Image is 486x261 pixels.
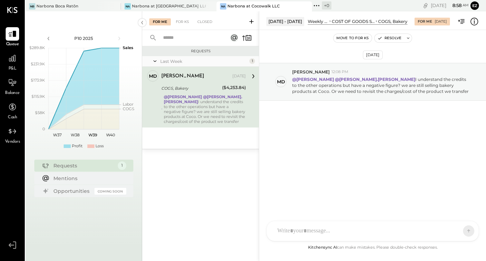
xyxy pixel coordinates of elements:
[31,61,45,66] text: $231.9K
[292,77,334,82] strong: @[PERSON_NAME]
[8,114,17,121] span: Cash
[29,3,35,10] div: NB
[118,161,126,170] div: 1
[164,94,242,104] strong: @[PERSON_NAME].[PERSON_NAME]
[132,4,206,9] div: Narbona at [GEOGRAPHIC_DATA] LLC
[0,27,24,48] a: Queue
[334,34,372,42] button: Move to for ks
[146,49,255,54] div: Requests
[54,35,114,41] div: P10 2025
[149,73,157,79] div: Md
[88,132,97,137] text: W39
[164,94,202,99] strong: @[PERSON_NAME]
[123,102,133,107] text: Labor
[125,3,131,10] div: Na
[164,94,246,124] div: I understand the credits to the other operations but have a negative figure? we are still selling...
[36,4,78,9] div: Narbona Boca Ratōn
[308,18,328,24] div: Weekly P&L
[332,18,375,24] div: COST OF GOODS SOLD (COGS)
[96,143,104,149] div: Loss
[378,18,407,24] div: COGS, Bakery
[53,188,91,195] div: Opportunities
[31,78,45,83] text: $173.9K
[470,1,479,10] button: Ez
[331,69,348,75] span: 12:08 PM
[0,76,24,96] a: Balance
[8,66,17,72] span: P&L
[160,58,248,64] div: Last Week
[292,69,330,75] span: [PERSON_NAME]
[0,52,24,72] a: P&L
[232,73,246,79] div: [DATE]
[431,2,469,9] div: [DATE]
[363,51,383,59] div: [DATE]
[172,18,192,25] div: For KS
[222,84,246,91] div: ($4,253.84)
[31,94,45,99] text: $115.9K
[447,2,462,9] span: 8 : 58
[72,143,82,149] div: Profit
[161,73,204,80] div: [PERSON_NAME]
[53,175,123,182] div: Mentions
[70,132,79,137] text: W38
[227,4,280,9] div: Narbona at Cocowalk LLC
[292,76,471,94] p: I understand the credits to the other operations but have a negative figure? we are still selling...
[53,132,62,137] text: W37
[418,19,432,24] div: For Me
[0,100,24,121] a: Cash
[249,58,255,64] div: 1
[106,132,115,137] text: W40
[335,77,415,82] strong: @[PERSON_NAME].[PERSON_NAME]
[29,45,45,50] text: $289.8K
[94,188,126,195] div: Coming Soon
[6,41,19,48] span: Queue
[161,85,220,92] div: COGS, Bakery
[42,126,45,131] text: 0
[266,17,304,26] div: [DATE] - [DATE]
[277,78,285,85] div: Md
[123,106,134,111] text: COGS
[322,1,331,10] div: + 0
[5,139,20,145] span: Vendors
[422,2,429,9] div: copy link
[149,18,171,25] div: For Me
[220,3,226,10] div: Na
[375,34,404,42] button: Resolve
[463,3,469,8] span: am
[435,19,447,24] div: [DATE]
[53,162,114,169] div: Requests
[194,18,216,25] div: Closed
[123,45,133,50] text: Sales
[5,90,20,96] span: Balance
[35,110,45,115] text: $58K
[0,125,24,145] a: Vendors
